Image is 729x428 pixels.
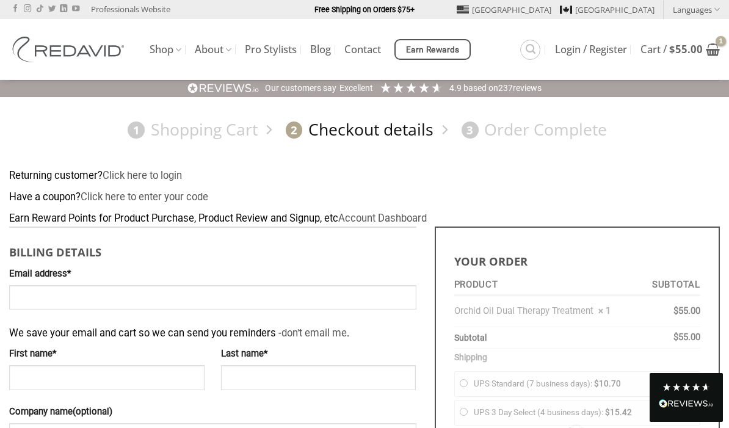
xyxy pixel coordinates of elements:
a: View cart [640,36,720,63]
span: 4.9 [449,83,463,93]
a: Follow on TikTok [36,5,43,13]
label: Last name [221,347,416,361]
span: Login / Register [555,45,627,54]
span: We save your email and cart so we can send you reminders - . [9,319,349,342]
a: Follow on YouTube [72,5,79,13]
span: Based on [463,83,498,93]
a: Blog [310,38,331,60]
label: Company name [9,405,416,419]
a: don't email me [281,327,347,339]
a: Login / Register [555,38,627,60]
div: 4.8 Stars [662,382,711,392]
span: 237 [498,83,513,93]
a: [GEOGRAPHIC_DATA] [457,1,551,19]
a: Shop [150,38,181,62]
span: reviews [513,83,542,93]
a: Follow on Facebook [12,5,19,13]
h3: Billing details [9,237,416,261]
a: Search [520,40,540,60]
div: Read All Reviews [659,397,714,413]
span: $ [669,42,675,56]
span: Cart / [640,45,703,54]
a: Contact [344,38,381,60]
a: Account Dashboard [338,212,427,224]
a: Pro Stylists [245,38,297,60]
div: Returning customer? [9,168,720,184]
div: 4.92 Stars [379,81,443,94]
img: REDAVID Salon Products | United States [9,37,131,62]
a: Follow on LinkedIn [60,5,67,13]
div: Our customers say [265,82,336,95]
span: Earn Rewards [406,43,460,57]
strong: Free Shipping on Orders $75+ [314,5,415,14]
a: Languages [673,1,720,18]
div: Read All Reviews [650,373,723,422]
h3: Your order [454,246,701,270]
span: 2 [286,122,303,139]
nav: Checkout steps [9,110,720,150]
a: About [195,38,231,62]
img: REVIEWS.io [187,82,259,94]
label: First name [9,347,205,361]
label: Email address [9,267,416,281]
a: 1Shopping Cart [122,119,258,140]
a: Earn Rewards [394,39,471,60]
div: Excellent [339,82,373,95]
bdi: 55.00 [669,42,703,56]
a: 2Checkout details [280,119,433,140]
a: Follow on Twitter [48,5,56,13]
a: Click here to login [103,170,182,181]
a: Follow on Instagram [24,5,31,13]
img: REVIEWS.io [659,399,714,408]
div: Earn Reward Points for Product Purchase, Product Review and Signup, etc [9,211,720,227]
span: 1 [128,122,145,139]
div: Have a coupon? [9,189,720,206]
a: [GEOGRAPHIC_DATA] [560,1,655,19]
a: Enter your coupon code [81,191,208,203]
